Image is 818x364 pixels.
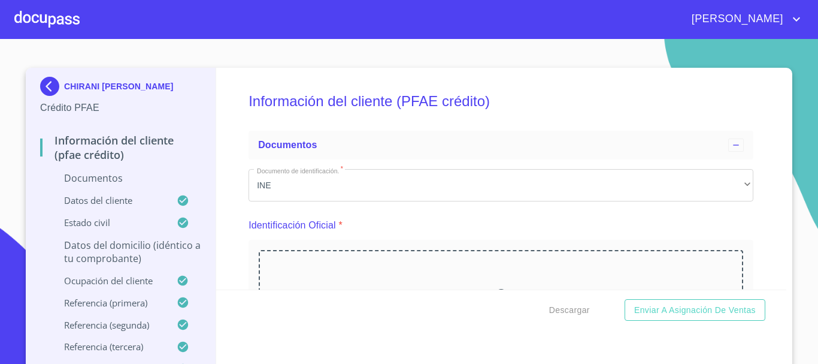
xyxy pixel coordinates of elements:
p: Datos del domicilio (idéntico a tu comprobante) [40,239,201,265]
h5: Información del cliente (PFAE crédito) [249,77,753,126]
p: Información del cliente (PFAE crédito) [40,133,201,162]
p: Crédito PFAE [40,101,201,115]
p: Referencia (primera) [40,297,177,309]
div: CHIRANI [PERSON_NAME] [40,77,201,101]
span: Descargar [549,303,590,318]
span: Enviar a Asignación de Ventas [634,303,756,318]
div: Documentos [249,131,753,160]
p: Documentos [40,172,201,185]
img: Docupass spot blue [40,77,64,96]
p: CHIRANI [PERSON_NAME] [64,82,173,91]
p: Identificación Oficial [249,218,336,233]
p: Referencia (segunda) [40,319,177,331]
button: Enviar a Asignación de Ventas [625,299,765,321]
p: Estado Civil [40,216,177,228]
p: Datos del cliente [40,194,177,206]
button: Descargar [544,299,595,321]
button: account of current user [683,10,804,29]
p: Referencia (tercera) [40,341,177,353]
span: Documentos [258,140,317,150]
div: INE [249,169,753,201]
span: [PERSON_NAME] [683,10,789,29]
p: Ocupación del Cliente [40,275,177,287]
